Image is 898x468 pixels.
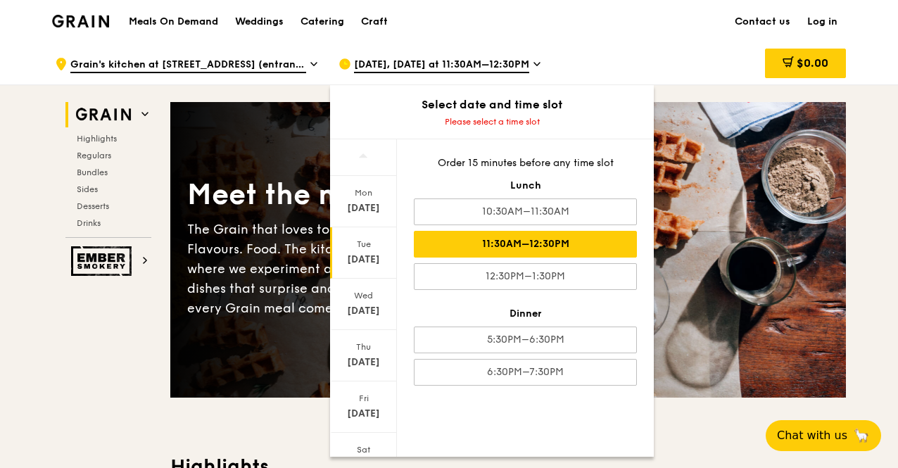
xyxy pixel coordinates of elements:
div: Please select a time slot [330,116,654,127]
a: Log in [799,1,846,43]
div: 6:30PM–7:30PM [414,359,637,386]
div: 10:30AM–11:30AM [414,198,637,225]
span: Chat with us [777,427,847,444]
div: Select date and time slot [330,96,654,113]
span: Regulars [77,151,111,160]
div: Wed [332,290,395,301]
a: Catering [292,1,353,43]
span: Desserts [77,201,109,211]
div: Craft [361,1,388,43]
div: Catering [301,1,344,43]
a: Craft [353,1,396,43]
a: Contact us [726,1,799,43]
span: Highlights [77,134,117,144]
div: 11:30AM–12:30PM [414,231,637,258]
a: Weddings [227,1,292,43]
div: Meet the new Grain [187,176,508,214]
h1: Meals On Demand [129,15,218,29]
div: [DATE] [332,201,395,215]
div: Mon [332,187,395,198]
span: 🦙 [853,427,870,444]
div: [DATE] [332,355,395,369]
div: [DATE] [332,304,395,318]
div: [DATE] [332,407,395,421]
div: Tue [332,239,395,250]
div: Weddings [235,1,284,43]
img: Grain web logo [71,102,136,127]
button: Chat with us🦙 [766,420,881,451]
span: [DATE], [DATE] at 11:30AM–12:30PM [354,58,529,73]
div: The Grain that loves to play. With ingredients. Flavours. Food. The kitchen is our happy place, w... [187,220,508,318]
div: Lunch [414,179,637,193]
span: Sides [77,184,98,194]
div: Dinner [414,307,637,321]
div: Fri [332,393,395,404]
div: 12:30PM–1:30PM [414,263,637,290]
div: Thu [332,341,395,353]
div: [DATE] [332,253,395,267]
div: Sat [332,444,395,455]
img: Grain [52,15,109,27]
span: Grain's kitchen at [STREET_ADDRESS] (entrance along [PERSON_NAME][GEOGRAPHIC_DATA]) [70,58,306,73]
span: $0.00 [797,56,828,70]
img: Ember Smokery web logo [71,246,136,276]
div: Order 15 minutes before any time slot [414,156,637,170]
span: Drinks [77,218,101,228]
span: Bundles [77,167,108,177]
div: 5:30PM–6:30PM [414,327,637,353]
